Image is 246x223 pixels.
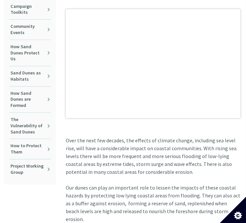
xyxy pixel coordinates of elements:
a: Sand Dunes as Habitats [9,66,51,86]
a: The Vulnerability of Sand Dunes [9,113,51,139]
a: Project Working Group [9,159,51,179]
a: How Sand Dunes Protect Us [9,40,51,66]
a: Community Events [9,20,51,40]
a: How to Protect Them [9,139,51,159]
a: How Sand Dunes are Formed [9,87,51,112]
button: Set cookie preferences [220,197,246,223]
